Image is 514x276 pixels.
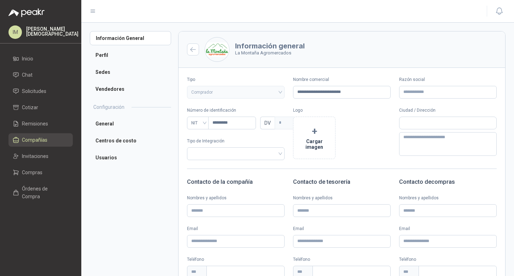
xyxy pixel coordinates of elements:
span: NIT [191,118,205,128]
a: Inicio [8,52,73,65]
p: Ciudad / Dirección [399,107,497,114]
label: Email [293,225,391,232]
p: Teléfono [399,256,497,263]
a: Órdenes de Compra [8,182,73,203]
img: Logo peakr [8,8,45,17]
div: IM [8,25,22,39]
span: Comprador [191,87,280,98]
span: Órdenes de Compra [22,185,66,200]
span: Chat [22,71,33,79]
h2: Configuración [93,103,124,111]
a: Centros de costo [90,134,171,148]
label: Nombres y apellidos [399,195,497,201]
label: Nombres y apellidos [187,195,285,201]
label: Email [187,225,285,232]
span: Cotizar [22,104,38,111]
label: Email [399,225,497,232]
a: Solicitudes [8,84,73,98]
a: Invitaciones [8,149,73,163]
h3: Contacto de compras [399,177,497,187]
span: Solicitudes [22,87,46,95]
span: Remisiones [22,120,48,128]
p: [PERSON_NAME] [DEMOGRAPHIC_DATA] [26,27,78,36]
p: Número de identificación [187,107,285,114]
a: Usuarios [90,151,171,165]
label: Razón social [399,76,497,83]
span: Inicio [22,55,33,63]
img: Company Logo [205,37,229,61]
a: Perfil [90,48,171,62]
label: Nombres y apellidos [293,195,391,201]
a: Información General [90,31,171,45]
a: Remisiones [8,117,73,130]
a: Vendedores [90,82,171,96]
p: La Montaña Agromercados [235,49,305,57]
a: General [90,117,171,131]
a: Compras [8,166,73,179]
p: Tipo de Integración [187,138,285,145]
label: Nombre comercial [293,76,391,83]
h3: Contacto de tesorería [293,177,391,187]
h3: Contacto de la compañía [187,177,285,187]
a: Cotizar [8,101,73,114]
p: Logo [293,107,391,114]
span: Invitaciones [22,152,48,160]
p: Teléfono [187,256,285,263]
span: DV [260,117,275,129]
a: Sedes [90,65,171,79]
button: +Cargar imagen [293,117,335,159]
a: Compañías [8,133,73,147]
label: Tipo [187,76,285,83]
h3: Información general [235,42,305,49]
p: Teléfono [293,256,391,263]
span: Compañías [22,136,47,144]
a: Chat [8,68,73,82]
span: Compras [22,169,42,176]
